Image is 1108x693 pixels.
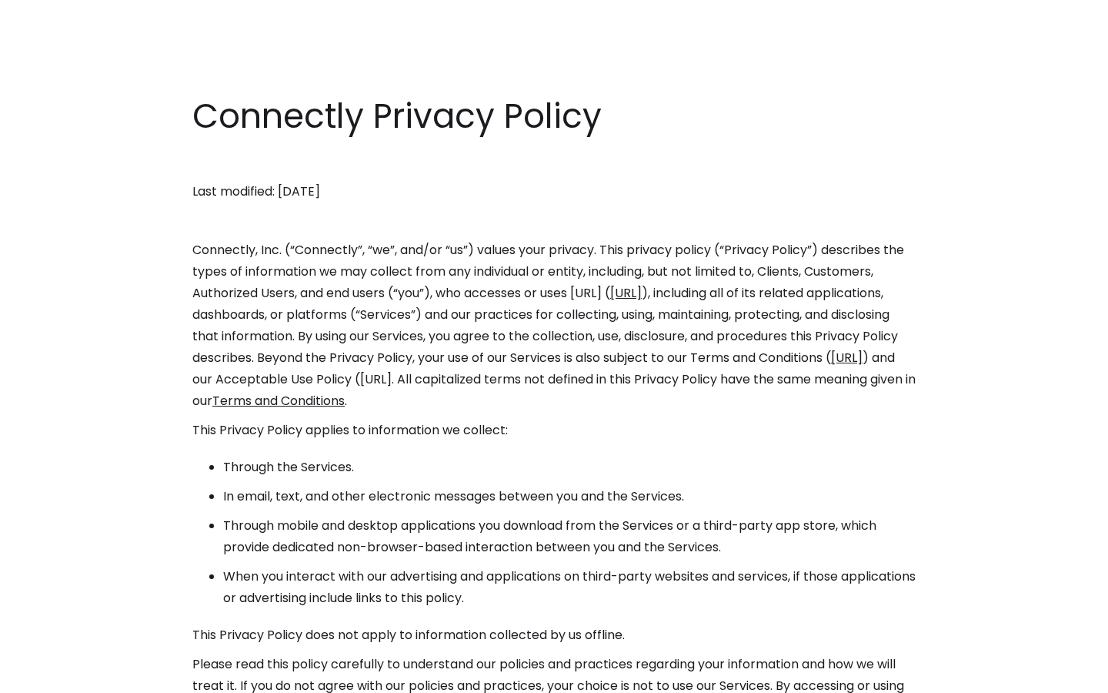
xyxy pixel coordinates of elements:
[15,665,92,688] aside: Language selected: English
[223,457,916,478] li: Through the Services.
[31,666,92,688] ul: Language list
[192,152,916,173] p: ‍
[192,624,916,646] p: This Privacy Policy does not apply to information collected by us offline.
[223,515,916,558] li: Through mobile and desktop applications you download from the Services or a third-party app store...
[223,566,916,609] li: When you interact with our advertising and applications on third-party websites and services, if ...
[192,210,916,232] p: ‍
[831,349,863,367] a: [URL]
[192,420,916,441] p: This Privacy Policy applies to information we collect:
[192,92,916,140] h1: Connectly Privacy Policy
[223,486,916,507] li: In email, text, and other electronic messages between you and the Services.
[212,392,345,410] a: Terms and Conditions
[192,239,916,412] p: Connectly, Inc. (“Connectly”, “we”, and/or “us”) values your privacy. This privacy policy (“Priva...
[610,284,642,302] a: [URL]
[192,181,916,203] p: Last modified: [DATE]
